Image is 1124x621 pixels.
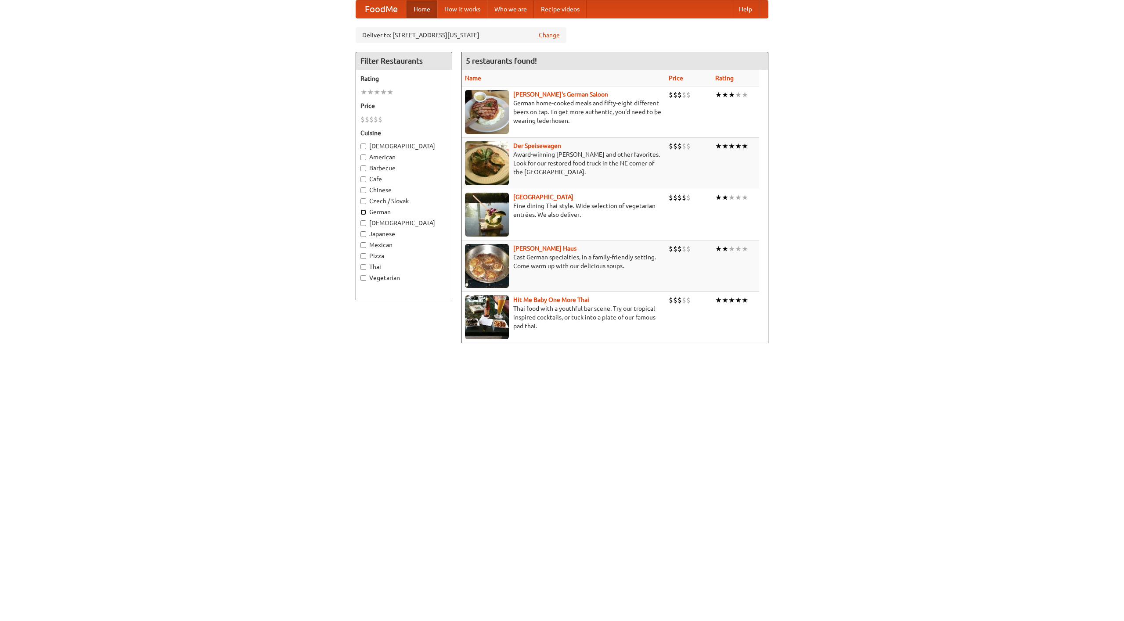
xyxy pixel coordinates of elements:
li: $ [682,244,686,254]
li: ★ [380,87,387,97]
li: $ [686,141,691,151]
li: ★ [728,141,735,151]
input: Chinese [360,187,366,193]
li: $ [677,90,682,100]
a: [GEOGRAPHIC_DATA] [513,194,573,201]
li: ★ [728,193,735,202]
p: Award-winning [PERSON_NAME] and other favorites. Look for our restored food truck in the NE corne... [465,150,662,176]
li: ★ [735,193,742,202]
label: Vegetarian [360,273,447,282]
div: Deliver to: [STREET_ADDRESS][US_STATE] [356,27,566,43]
li: ★ [742,193,748,202]
label: Thai [360,262,447,271]
li: ★ [374,87,380,97]
li: $ [669,244,673,254]
a: Der Speisewagen [513,142,561,149]
p: East German specialties, in a family-friendly setting. Come warm up with our delicious soups. [465,253,662,270]
input: Barbecue [360,165,366,171]
li: ★ [715,193,722,202]
label: Czech / Slovak [360,197,447,205]
li: ★ [742,295,748,305]
a: Price [669,75,683,82]
li: $ [673,141,677,151]
li: ★ [387,87,393,97]
img: kohlhaus.jpg [465,244,509,288]
li: ★ [722,193,728,202]
label: Mexican [360,241,447,249]
li: ★ [715,90,722,100]
label: Pizza [360,251,447,260]
a: [PERSON_NAME]'s German Saloon [513,91,608,98]
li: ★ [742,90,748,100]
a: Name [465,75,481,82]
li: $ [669,193,673,202]
label: American [360,153,447,162]
label: Cafe [360,175,447,183]
a: Rating [715,75,734,82]
input: Cafe [360,176,366,182]
li: $ [365,115,369,124]
li: $ [669,141,673,151]
input: Pizza [360,253,366,259]
li: ★ [728,295,735,305]
img: speisewagen.jpg [465,141,509,185]
li: ★ [728,90,735,100]
li: ★ [715,295,722,305]
li: $ [673,295,677,305]
li: $ [686,193,691,202]
ng-pluralize: 5 restaurants found! [466,57,537,65]
label: [DEMOGRAPHIC_DATA] [360,142,447,151]
input: Mexican [360,242,366,248]
li: $ [669,90,673,100]
li: ★ [722,141,728,151]
li: $ [686,244,691,254]
input: Czech / Slovak [360,198,366,204]
a: [PERSON_NAME] Haus [513,245,576,252]
li: $ [669,295,673,305]
li: $ [374,115,378,124]
li: $ [677,244,682,254]
label: Chinese [360,186,447,194]
input: Japanese [360,231,366,237]
li: ★ [728,244,735,254]
a: Help [732,0,759,18]
p: Fine dining Thai-style. Wide selection of vegetarian entrées. We also deliver. [465,201,662,219]
label: Barbecue [360,164,447,172]
b: Hit Me Baby One More Thai [513,296,589,303]
li: $ [673,90,677,100]
li: $ [369,115,374,124]
a: Change [539,31,560,39]
li: ★ [735,244,742,254]
input: German [360,209,366,215]
li: $ [686,90,691,100]
input: American [360,154,366,160]
input: Vegetarian [360,275,366,281]
li: $ [677,141,682,151]
h5: Price [360,101,447,110]
li: ★ [715,141,722,151]
input: Thai [360,264,366,270]
li: ★ [735,90,742,100]
a: Recipe videos [534,0,587,18]
img: satay.jpg [465,193,509,237]
h5: Rating [360,74,447,83]
a: Who we are [487,0,534,18]
li: ★ [360,87,367,97]
label: [DEMOGRAPHIC_DATA] [360,219,447,227]
h4: Filter Restaurants [356,52,452,70]
a: How it works [437,0,487,18]
li: ★ [722,295,728,305]
li: $ [673,244,677,254]
input: [DEMOGRAPHIC_DATA] [360,220,366,226]
li: $ [682,141,686,151]
li: ★ [722,90,728,100]
li: $ [682,295,686,305]
a: FoodMe [356,0,407,18]
input: [DEMOGRAPHIC_DATA] [360,144,366,149]
li: ★ [715,244,722,254]
li: ★ [742,141,748,151]
h5: Cuisine [360,129,447,137]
